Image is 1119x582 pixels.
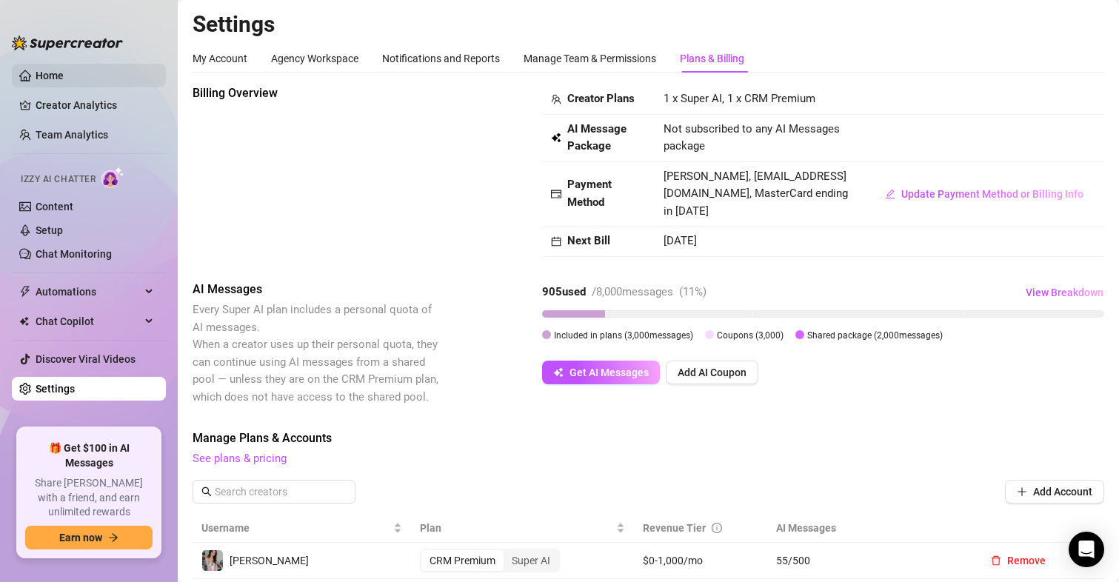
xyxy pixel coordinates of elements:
span: Not subscribed to any AI Messages package [664,121,855,155]
span: Get AI Messages [569,367,649,378]
span: Automations [36,280,141,304]
span: Manage Plans & Accounts [193,429,1104,447]
button: Add Account [1005,480,1104,504]
span: delete [991,555,1001,566]
span: credit-card [551,189,561,199]
a: Team Analytics [36,129,108,141]
button: Add AI Coupon [666,361,758,384]
strong: Creator Plans [567,92,635,105]
div: Notifications and Reports [382,50,500,67]
img: Chat Copilot [19,316,29,327]
button: View Breakdown [1025,281,1104,304]
span: team [551,94,561,104]
a: Creator Analytics [36,93,154,117]
span: / 8,000 messages [592,285,673,298]
span: Izzy AI Chatter [21,173,96,187]
strong: Payment Method [567,178,612,209]
img: Maki [202,550,223,571]
span: thunderbolt [19,286,31,298]
span: [PERSON_NAME] [230,555,309,566]
a: Settings [36,383,75,395]
span: AI Messages [193,281,441,298]
span: 55 / 500 [776,552,961,569]
div: Super AI [504,550,558,571]
a: Content [36,201,73,213]
span: Add AI Coupon [678,367,746,378]
input: Search creators [215,484,335,500]
span: ( 11 %) [679,285,707,298]
span: Shared package ( 2,000 messages) [807,330,943,341]
h2: Settings [193,10,1104,39]
a: Home [36,70,64,81]
div: segmented control [420,549,560,572]
span: 🎁 Get $100 in AI Messages [25,441,153,470]
div: Manage Team & Permissions [524,50,656,67]
th: AI Messages [767,514,970,543]
button: Update Payment Method or Billing Info [873,182,1095,206]
span: calendar [551,236,561,247]
button: Get AI Messages [542,361,660,384]
span: Earn now [59,532,102,543]
img: logo-BBDzfeDw.svg [12,36,123,50]
span: View Breakdown [1026,287,1103,298]
div: CRM Premium [421,550,504,571]
span: Included in plans ( 3,000 messages) [554,330,693,341]
span: Share [PERSON_NAME] with a friend, and earn unlimited rewards [25,476,153,520]
span: 1 x Super AI, 1 x CRM Premium [664,92,815,105]
span: Username [201,520,390,536]
span: Remove [1007,555,1046,566]
span: Billing Overview [193,84,441,102]
th: Username [193,514,411,543]
a: See plans & pricing [193,452,287,465]
span: Coupons ( 3,000 ) [717,330,784,341]
span: arrow-right [108,532,118,543]
button: Remove [979,549,1058,572]
div: Agency Workspace [271,50,358,67]
strong: AI Message Package [567,122,627,153]
span: info-circle [712,523,722,533]
span: Plan [420,520,614,536]
div: Plans & Billing [680,50,744,67]
span: Every Super AI plan includes a personal quota of AI messages. When a creator uses up their person... [193,303,438,404]
th: Plan [411,514,635,543]
strong: 905 used [542,285,586,298]
span: Revenue Tier [643,522,706,534]
div: My Account [193,50,247,67]
a: Chat Monitoring [36,248,112,260]
button: Earn nowarrow-right [25,526,153,549]
span: Chat Copilot [36,310,141,333]
span: plus [1017,486,1027,497]
span: search [201,486,212,497]
strong: Next Bill [567,234,610,247]
a: Discover Viral Videos [36,353,136,365]
span: Add Account [1033,486,1092,498]
span: [PERSON_NAME], [EMAIL_ADDRESS][DOMAIN_NAME], MasterCard ending in [DATE] [664,170,848,218]
td: $0-1,000/mo [634,543,766,579]
a: Setup [36,224,63,236]
span: Update Payment Method or Billing Info [901,188,1083,200]
img: AI Chatter [101,167,124,188]
div: Open Intercom Messenger [1069,532,1104,567]
span: [DATE] [664,234,697,247]
span: edit [885,189,895,199]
